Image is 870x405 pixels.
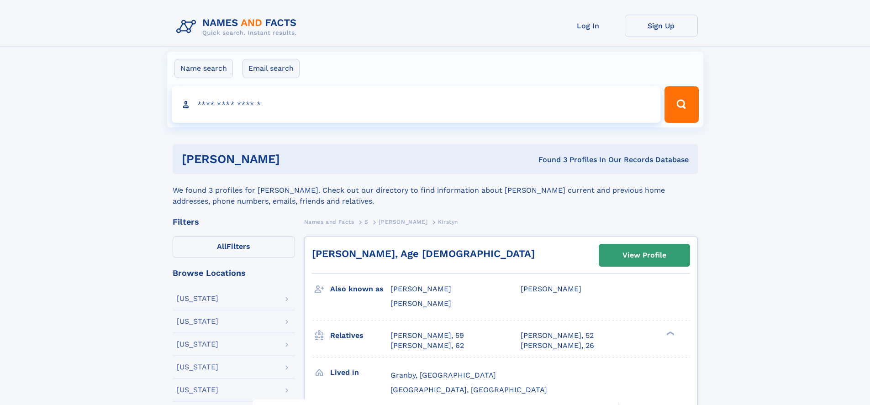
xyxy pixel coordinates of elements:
[622,245,666,266] div: View Profile
[552,15,625,37] a: Log In
[364,216,369,227] a: S
[390,385,547,394] span: [GEOGRAPHIC_DATA], [GEOGRAPHIC_DATA]
[409,155,689,165] div: Found 3 Profiles In Our Records Database
[521,284,581,293] span: [PERSON_NAME]
[173,174,698,207] div: We found 3 profiles for [PERSON_NAME]. Check out our directory to find information about [PERSON_...
[173,15,304,39] img: Logo Names and Facts
[173,236,295,258] label: Filters
[521,341,594,351] a: [PERSON_NAME], 26
[217,242,227,251] span: All
[625,15,698,37] a: Sign Up
[177,295,218,302] div: [US_STATE]
[177,318,218,325] div: [US_STATE]
[379,216,427,227] a: [PERSON_NAME]
[664,330,675,336] div: ❯
[379,219,427,225] span: [PERSON_NAME]
[390,341,464,351] a: [PERSON_NAME], 62
[364,219,369,225] span: S
[304,216,354,227] a: Names and Facts
[390,371,496,379] span: Granby, [GEOGRAPHIC_DATA]
[174,59,233,78] label: Name search
[177,363,218,371] div: [US_STATE]
[664,86,698,123] button: Search Button
[177,386,218,394] div: [US_STATE]
[182,153,409,165] h1: [PERSON_NAME]
[599,244,690,266] a: View Profile
[243,59,300,78] label: Email search
[173,218,295,226] div: Filters
[330,365,390,380] h3: Lived in
[390,331,464,341] a: [PERSON_NAME], 59
[312,248,535,259] a: [PERSON_NAME], Age [DEMOGRAPHIC_DATA]
[172,86,661,123] input: search input
[173,269,295,277] div: Browse Locations
[177,341,218,348] div: [US_STATE]
[438,219,458,225] span: Kirstyn
[330,328,390,343] h3: Relatives
[390,299,451,308] span: [PERSON_NAME]
[330,281,390,297] h3: Also known as
[521,331,594,341] a: [PERSON_NAME], 52
[390,284,451,293] span: [PERSON_NAME]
